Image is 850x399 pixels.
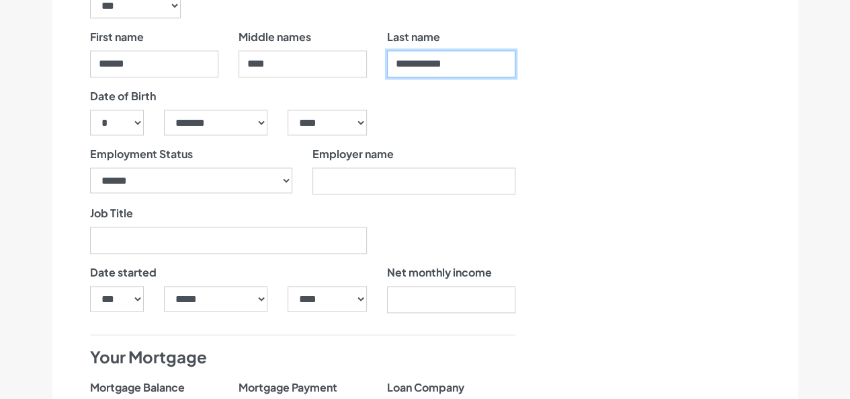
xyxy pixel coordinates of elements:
h4: Your Mortgage [90,346,515,369]
label: First name [90,29,144,45]
label: Last name [387,29,440,45]
label: Employer name [312,146,394,162]
label: Net monthly income [387,264,492,281]
label: Date started [90,264,157,281]
label: Loan Company [387,379,464,396]
label: Date of Birth [90,88,156,104]
label: Mortgage Payment [239,379,337,396]
label: Employment Status [90,146,193,162]
label: Mortgage Balance [90,379,185,396]
label: Middle names [239,29,311,45]
label: Job Title [90,205,133,221]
